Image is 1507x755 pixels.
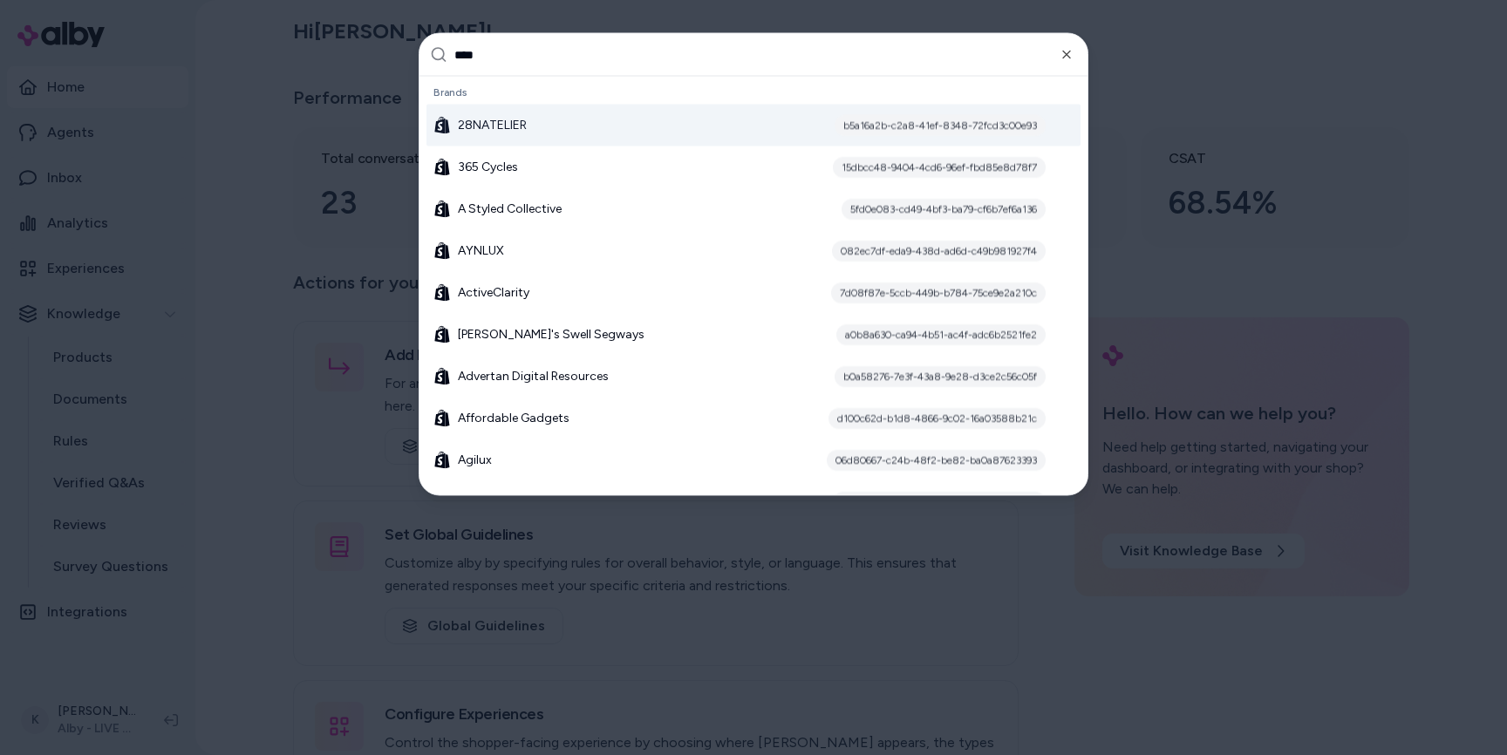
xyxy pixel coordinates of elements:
div: b5a16a2b-c2a8-41ef-8348-72fcd3c00e93 [835,115,1046,136]
span: Agilux [458,452,492,469]
span: 28NATELIER [458,117,527,134]
div: Brands [426,80,1081,105]
div: 06d80667-c24b-48f2-be82-ba0a87623393 [827,450,1046,471]
span: [PERSON_NAME]'s Swell Segways [458,326,644,343]
div: 5fd0e083-cd49-4bf3-ba79-cf6b7ef6a136 [842,199,1046,220]
span: A Styled Collective [458,201,562,218]
div: d100c62d-b1d8-4866-9c02-16a03588b21c [829,408,1046,429]
span: 365 Cycles [458,159,518,176]
span: AYNLUX [458,242,504,260]
div: Suggestions [419,77,1088,495]
span: Alby - LIVE on [DOMAIN_NAME] [454,493,628,511]
div: b0a58276-7e3f-43a8-9e28-d3ce2c56c05f [835,366,1046,387]
span: ActiveClarity [458,284,529,302]
div: 953bfd04-cb12-4b2d-8166-318368479fb0 [833,492,1046,513]
div: a0b8a630-ca94-4b51-ac4f-adc6b2521fe2 [836,324,1046,345]
span: Affordable Gadgets [458,410,569,427]
span: Advertan Digital Resources [458,368,609,385]
div: 7d08f87e-5ccb-449b-b784-75ce9e2a210c [831,282,1046,303]
div: 15dbcc48-9404-4cd6-96ef-fbd85e8d78f7 [833,157,1046,178]
div: 082ec7df-eda9-438d-ad6d-c49b981927f4 [832,241,1046,262]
